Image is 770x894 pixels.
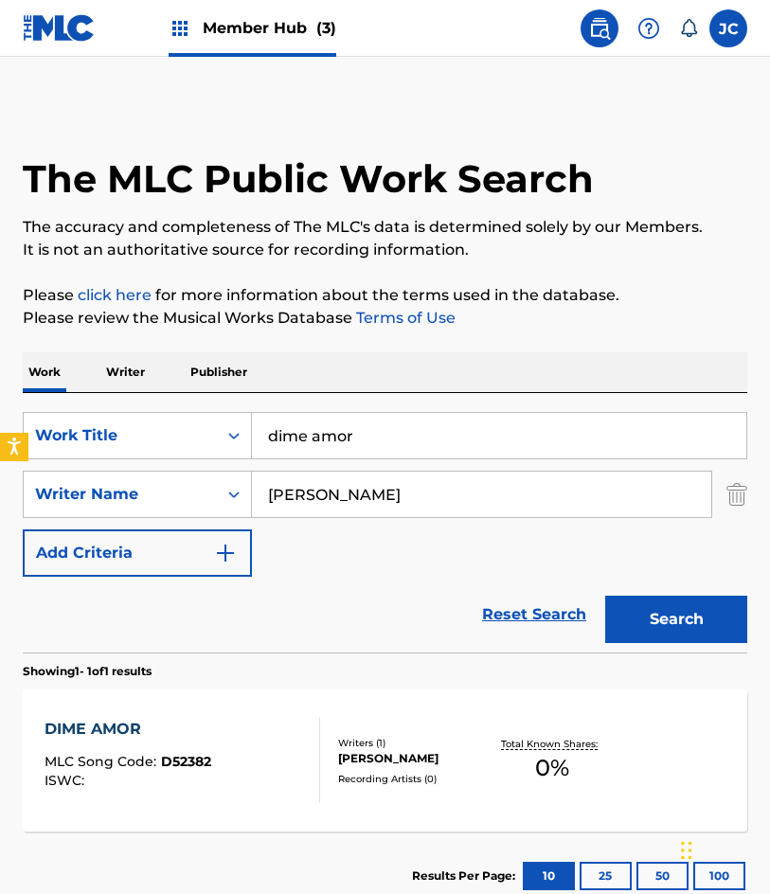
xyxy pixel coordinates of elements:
span: MLC Song Code : [45,753,161,770]
p: Publisher [185,352,253,392]
div: Work Title [35,424,206,447]
p: Results Per Page: [412,867,520,885]
a: Terms of Use [352,309,456,327]
button: Add Criteria [23,529,252,577]
a: Reset Search [473,594,596,635]
p: Total Known Shares: [501,737,602,751]
div: User Menu [709,9,747,47]
div: Writers ( 1 ) [338,736,492,750]
span: Member Hub [203,17,336,39]
div: Help [630,9,668,47]
span: ISWC : [45,772,89,789]
div: [PERSON_NAME] [338,750,492,767]
button: Search [605,596,747,643]
img: help [637,17,660,40]
a: DIME AMORMLC Song Code:D52382ISWC:Writers (1)[PERSON_NAME]Recording Artists (0)Total Known Shares:0% [23,689,747,831]
button: 50 [636,862,689,890]
h1: The MLC Public Work Search [23,155,594,203]
div: Recording Artists ( 0 ) [338,772,492,786]
p: Please for more information about the terms used in the database. [23,284,747,307]
img: 9d2ae6d4665cec9f34b9.svg [214,542,237,564]
button: 10 [523,862,575,890]
iframe: Chat Widget [675,803,770,894]
p: The accuracy and completeness of The MLC's data is determined solely by our Members. [23,216,747,239]
img: search [588,17,611,40]
div: Widget de chat [675,803,770,894]
div: DIME AMOR [45,718,211,741]
p: Work [23,352,66,392]
form: Search Form [23,412,747,653]
div: Arrastrar [681,822,692,879]
a: click here [78,286,152,304]
p: Please review the Musical Works Database [23,307,747,330]
p: Writer [100,352,151,392]
iframe: Resource Center [717,593,770,745]
p: Showing 1 - 1 of 1 results [23,663,152,680]
img: MLC Logo [23,14,96,42]
div: Notifications [679,19,698,38]
span: 0 % [535,751,569,785]
img: Delete Criterion [726,471,747,518]
div: Writer Name [35,483,206,506]
p: It is not an authoritative source for recording information. [23,239,747,261]
button: 25 [580,862,632,890]
span: D52382 [161,753,211,770]
img: Top Rightsholders [169,17,191,40]
a: Public Search [581,9,618,47]
span: (3) [316,19,336,37]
